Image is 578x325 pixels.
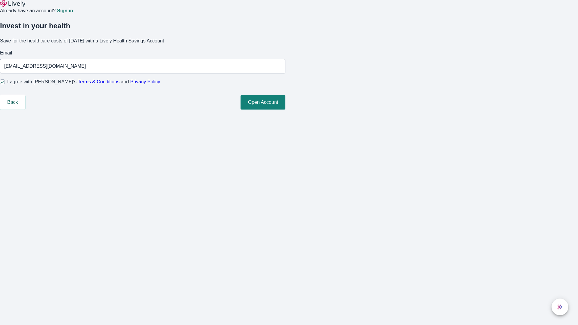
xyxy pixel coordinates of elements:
a: Sign in [57,8,73,13]
button: Open Account [241,95,285,110]
a: Privacy Policy [130,79,160,84]
span: I agree with [PERSON_NAME]’s and [7,78,160,85]
a: Terms & Conditions [78,79,120,84]
svg: Lively AI Assistant [557,304,563,310]
button: chat [552,299,568,315]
